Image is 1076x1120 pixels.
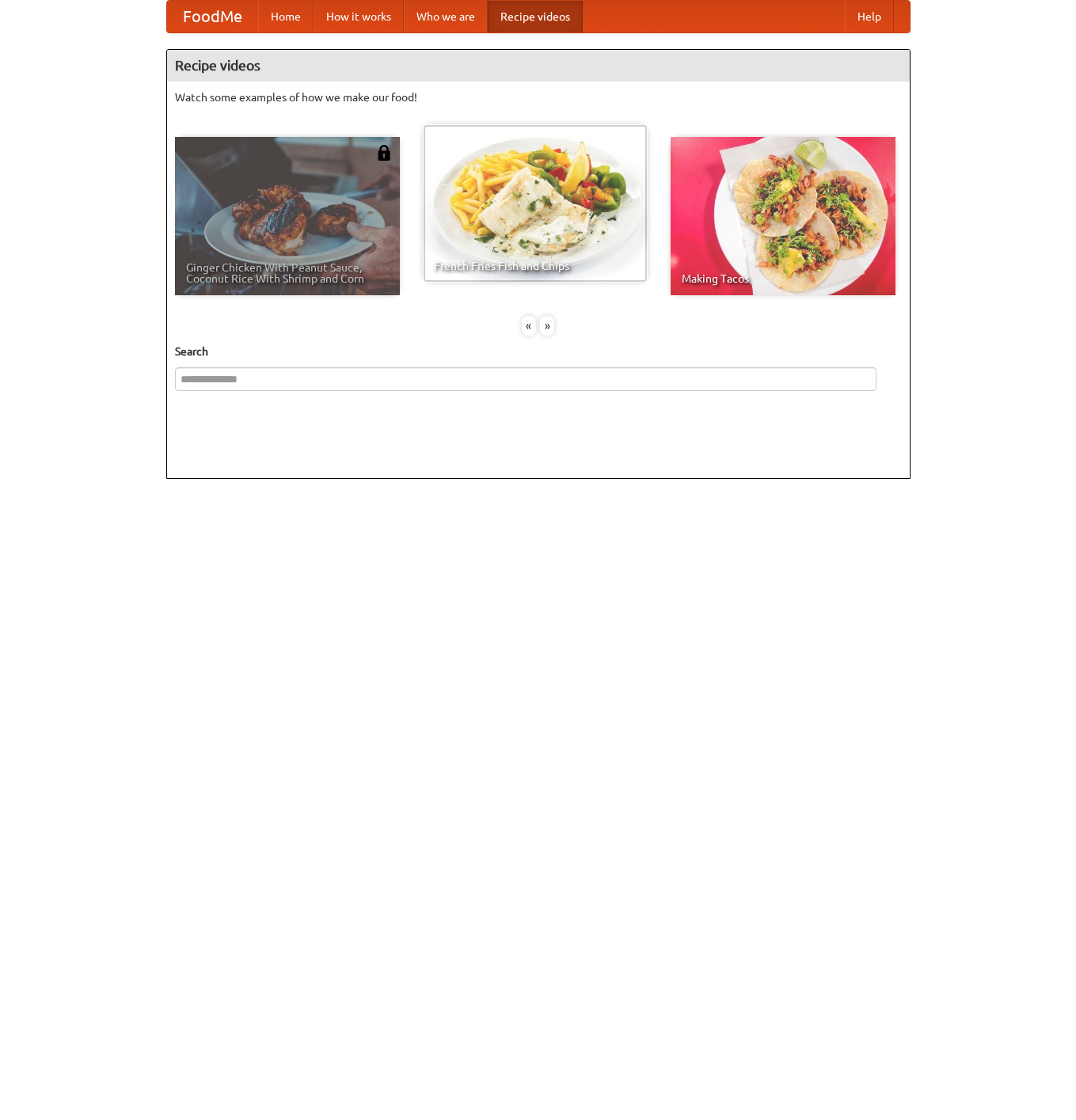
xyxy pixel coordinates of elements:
[434,260,637,271] span: French Fries Fish and Chips
[167,50,910,82] h4: Recipe videos
[376,145,392,161] img: 483408.png
[404,1,488,32] a: Who we are
[423,124,648,283] a: French Fries Fish and Chips
[845,1,894,32] a: Help
[488,1,583,32] a: Recipe videos
[540,316,554,336] div: »
[258,1,314,32] a: Home
[175,344,902,359] h5: Search
[175,89,902,105] p: Watch some examples of how we make our food!
[682,273,884,284] span: Making Tacos
[314,1,404,32] a: How it works
[167,1,258,32] a: FoodMe
[522,316,536,336] div: «
[671,137,895,295] a: Making Tacos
